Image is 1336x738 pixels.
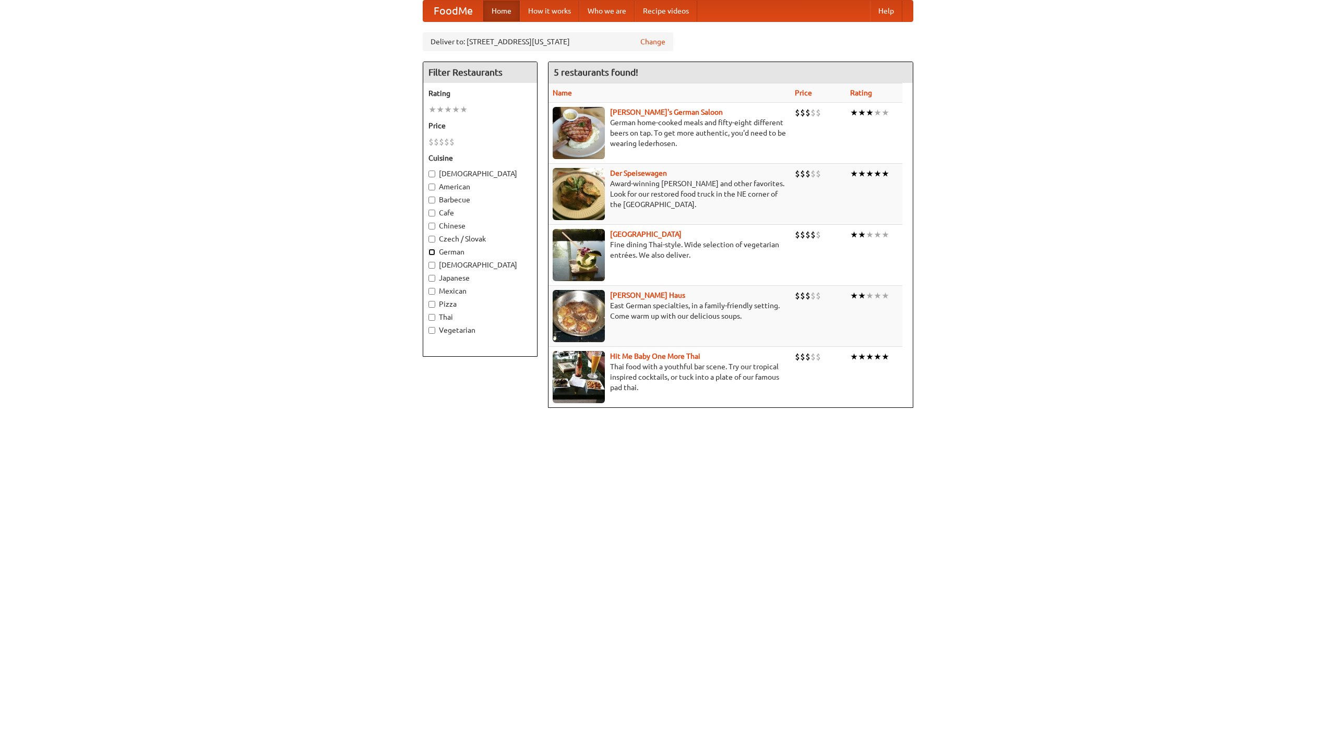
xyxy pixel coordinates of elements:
input: American [428,184,435,190]
li: $ [816,290,821,301]
input: Mexican [428,288,435,295]
li: ★ [858,107,866,118]
li: ★ [874,107,881,118]
b: [PERSON_NAME] Haus [610,291,685,299]
li: ★ [874,229,881,240]
li: $ [795,229,800,240]
input: [DEMOGRAPHIC_DATA] [428,171,435,177]
li: ★ [850,290,858,301]
label: Thai [428,312,532,322]
input: Barbecue [428,197,435,203]
input: [DEMOGRAPHIC_DATA] [428,262,435,269]
li: ★ [874,351,881,362]
li: $ [795,107,800,118]
a: Change [640,37,665,47]
a: How it works [520,1,579,21]
li: ★ [460,104,468,115]
li: $ [795,290,800,301]
label: Cafe [428,208,532,218]
input: Czech / Slovak [428,236,435,243]
li: $ [810,168,816,179]
a: Who we are [579,1,635,21]
li: $ [800,290,805,301]
li: ★ [866,229,874,240]
li: $ [805,351,810,362]
li: $ [805,290,810,301]
h5: Price [428,120,532,131]
li: $ [810,229,816,240]
li: $ [795,168,800,179]
p: Fine dining Thai-style. Wide selection of vegetarian entrées. We also deliver. [553,239,786,260]
a: Recipe videos [635,1,697,21]
a: Help [870,1,902,21]
label: American [428,182,532,192]
img: babythai.jpg [553,351,605,403]
p: Thai food with a youthful bar scene. Try our tropical inspired cocktails, or tuck into a plate of... [553,361,786,393]
li: ★ [858,229,866,240]
ng-pluralize: 5 restaurants found! [554,67,638,77]
input: German [428,249,435,256]
li: $ [810,107,816,118]
li: $ [428,136,434,148]
li: ★ [881,351,889,362]
li: ★ [881,290,889,301]
li: $ [800,168,805,179]
input: Pizza [428,301,435,308]
p: German home-cooked meals and fifty-eight different beers on tap. To get more authentic, you'd nee... [553,117,786,149]
a: [PERSON_NAME]'s German Saloon [610,108,723,116]
a: Der Speisewagen [610,169,667,177]
label: German [428,247,532,257]
p: Award-winning [PERSON_NAME] and other favorites. Look for our restored food truck in the NE corne... [553,178,786,210]
li: $ [449,136,455,148]
div: Deliver to: [STREET_ADDRESS][US_STATE] [423,32,673,51]
a: Rating [850,89,872,97]
input: Japanese [428,275,435,282]
h5: Cuisine [428,153,532,163]
p: East German specialties, in a family-friendly setting. Come warm up with our delicious soups. [553,300,786,321]
label: [DEMOGRAPHIC_DATA] [428,260,532,270]
input: Thai [428,314,435,321]
li: ★ [850,168,858,179]
li: $ [800,229,805,240]
li: ★ [881,168,889,179]
li: $ [434,136,439,148]
label: Barbecue [428,195,532,205]
li: $ [816,229,821,240]
a: [GEOGRAPHIC_DATA] [610,230,682,238]
a: Hit Me Baby One More Thai [610,352,700,360]
li: $ [810,351,816,362]
li: ★ [881,107,889,118]
li: $ [795,351,800,362]
li: ★ [428,104,436,115]
li: $ [810,290,816,301]
li: $ [816,107,821,118]
a: Price [795,89,812,97]
li: ★ [444,104,452,115]
li: ★ [874,290,881,301]
li: ★ [866,168,874,179]
img: esthers.jpg [553,107,605,159]
img: kohlhaus.jpg [553,290,605,342]
li: ★ [436,104,444,115]
h4: Filter Restaurants [423,62,537,83]
li: ★ [874,168,881,179]
input: Chinese [428,223,435,229]
li: $ [805,229,810,240]
label: Vegetarian [428,325,532,335]
li: ★ [881,229,889,240]
a: FoodMe [423,1,483,21]
li: ★ [866,290,874,301]
li: ★ [858,351,866,362]
li: $ [800,107,805,118]
label: Mexican [428,286,532,296]
img: satay.jpg [553,229,605,281]
label: Czech / Slovak [428,234,532,244]
li: $ [805,107,810,118]
label: Chinese [428,221,532,231]
li: $ [800,351,805,362]
li: $ [816,168,821,179]
a: Home [483,1,520,21]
